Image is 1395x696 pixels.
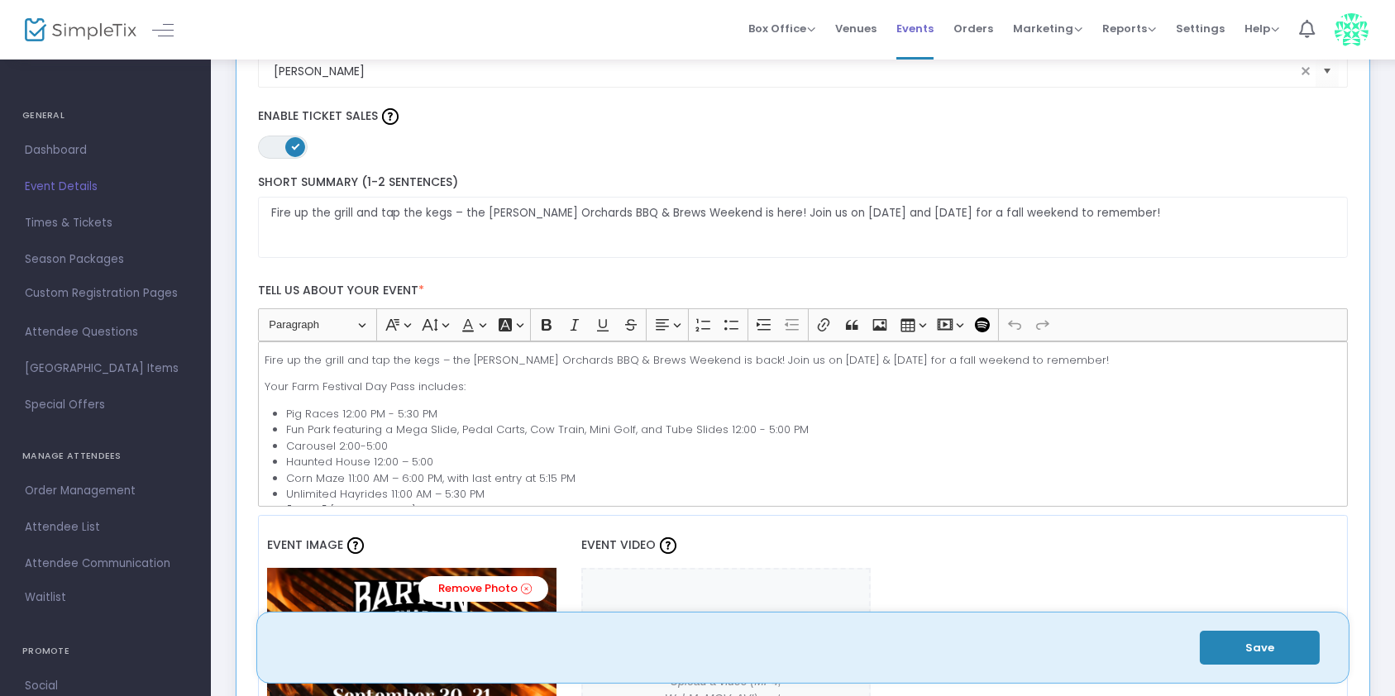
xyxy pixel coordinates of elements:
[25,322,186,343] span: Attendee Questions
[25,358,186,379] span: [GEOGRAPHIC_DATA] Items
[418,576,548,602] a: Remove Photo
[258,174,458,190] span: Short Summary (1-2 Sentences)
[286,422,1340,438] li: Fun Park featuring a Mega Slide, Pedal Carts, Cow Train, Mini Golf, and Tube Slides 12:00 - 5:00 PM
[1176,7,1225,50] span: Settings
[22,635,189,668] h4: PROMOTE
[25,553,186,574] span: Attendee Communication
[250,274,1356,308] label: Tell us about your event
[835,7,877,50] span: Venues
[286,454,1340,470] li: Haunted House 12:00 – 5:00
[896,7,934,50] span: Events
[286,486,1340,503] li: Unlimited Hayrides 11:00 AM – 5:30 PM
[382,108,399,125] img: question-mark
[25,140,186,161] span: Dashboard
[581,536,656,553] span: Event Video
[286,503,331,518] strong: [DATE]:
[258,104,1349,129] label: Enable Ticket Sales
[25,212,186,234] span: Times & Tickets
[1200,631,1320,665] button: Save
[286,503,1340,519] li: [PERSON_NAME] Magic Shows 1:00 PM, 2:00 PM, 3:00 PM
[291,142,299,150] span: ON
[267,536,343,553] span: Event Image
[261,312,373,338] button: Paragraph
[1245,21,1279,36] span: Help
[347,537,364,554] img: question-mark
[25,480,186,502] span: Order Management
[265,379,1340,395] p: Your Farm Festival Day Pass includes:
[1102,21,1156,36] span: Reports
[748,21,815,36] span: Box Office
[258,341,1349,507] div: Rich Text Editor, main
[269,315,355,335] span: Paragraph
[25,589,66,606] span: Waitlist
[22,99,189,132] h4: GENERAL
[1013,21,1082,36] span: Marketing
[258,308,1349,341] div: Editor toolbar
[286,470,1340,487] li: Corn Maze 11:00 AM – 6:00 PM, with last entry at 5:15 PM
[25,394,186,416] span: Special Offers
[25,285,178,302] span: Custom Registration Pages
[1296,61,1316,81] span: clear
[286,406,1340,422] li: Pig Races 12:00 PM - 5:30 PM
[25,249,186,270] span: Season Packages
[286,438,1340,455] li: Carousel 2:00-5:00
[953,7,993,50] span: Orders
[22,440,189,473] h4: MANAGE ATTENDEES
[265,352,1340,369] p: Fire up the grill and tap the kegs – the [PERSON_NAME] Orchards BBQ & Brews Weekend is back! Join...
[274,63,1297,80] input: Select Venue
[25,176,186,198] span: Event Details
[1316,55,1339,88] button: Select
[25,517,186,538] span: Attendee List
[660,537,676,554] img: question-mark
